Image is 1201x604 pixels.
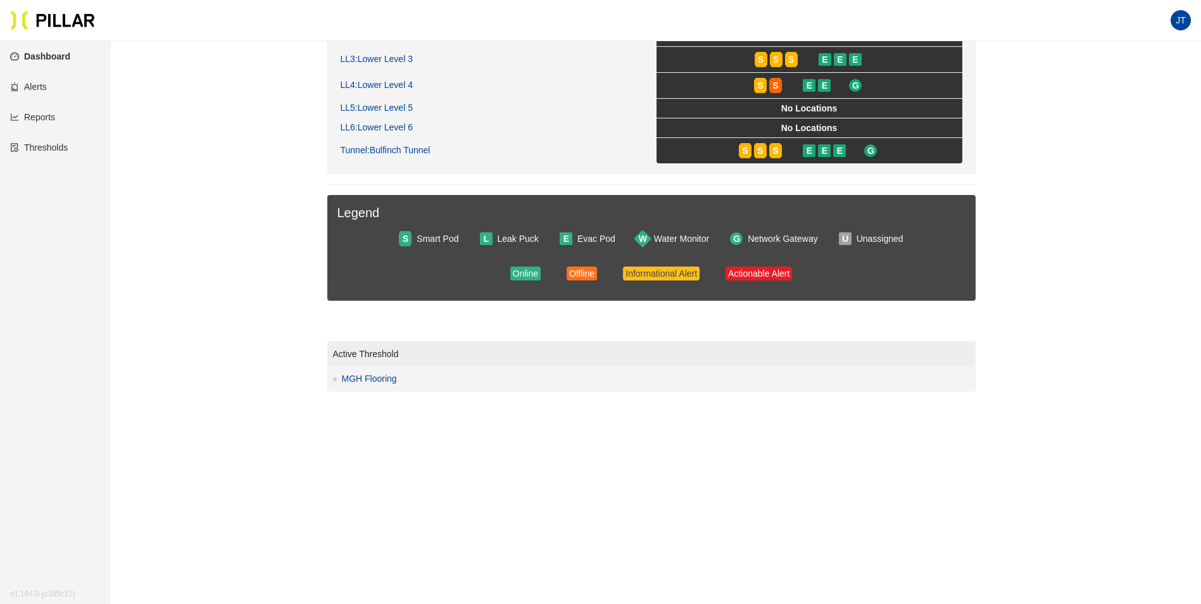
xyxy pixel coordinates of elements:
[867,144,874,158] span: G
[654,232,709,246] div: Water Monitor
[733,232,740,246] span: G
[563,232,569,246] span: E
[758,53,764,66] span: S
[807,79,812,92] span: E
[10,112,55,122] a: line-chartReports
[1176,10,1186,30] span: JT
[341,54,413,65] div: LL3
[498,232,539,246] div: Leak Puck
[355,54,413,65] span: : Lower Level 3
[772,79,778,92] span: S
[10,10,95,30] img: Pillar Technologies
[773,53,779,66] span: S
[341,145,431,156] div: Tunnel
[822,144,827,158] span: E
[788,53,794,66] span: S
[10,51,70,61] a: dashboardDashboard
[772,144,778,158] span: S
[10,82,47,92] a: alertAlerts
[639,232,647,246] span: W
[842,232,848,246] span: U
[822,53,827,66] span: E
[513,267,538,280] div: Online
[626,267,697,280] div: Informational Alert
[10,142,68,153] a: exceptionThresholds
[328,342,976,367] th: Active Threshold
[659,101,960,115] div: No Locations
[852,53,858,66] span: E
[852,79,859,92] span: G
[728,267,789,280] div: Actionable Alert
[403,232,408,246] span: S
[417,232,458,246] div: Smart Pod
[659,121,960,135] div: No Locations
[569,267,594,280] div: Offline
[484,232,489,246] span: L
[857,232,903,246] div: Unassigned
[807,144,812,158] span: E
[337,205,965,221] h3: Legend
[355,122,413,134] span: : Lower Level 6
[367,145,431,156] span: : Bulfinch Tunnel
[837,144,843,158] span: E
[355,103,413,114] span: : Lower Level 5
[837,53,843,66] span: E
[341,122,413,134] div: LL6
[742,144,748,158] span: S
[822,79,827,92] span: E
[341,103,413,114] div: LL5
[757,144,763,158] span: S
[748,232,817,246] div: Network Gateway
[577,232,615,246] div: Evac Pod
[355,80,413,91] span: : Lower Level 4
[342,372,397,386] a: MGH Flooring
[757,79,763,92] span: S
[341,80,413,91] div: LL4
